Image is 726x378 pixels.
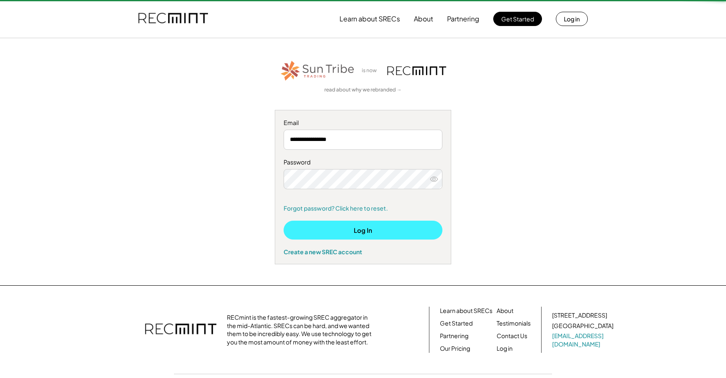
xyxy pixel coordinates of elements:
div: RECmint is the fastest-growing SREC aggregator in the mid-Atlantic. SRECs can be hard, and we wan... [227,313,376,346]
a: Forgot password? Click here to reset. [284,204,442,213]
div: Create a new SREC account [284,248,442,255]
button: Log In [284,221,442,240]
div: is now [360,67,383,74]
a: Learn about SRECs [440,307,492,315]
a: Our Pricing [440,344,470,353]
button: Partnering [447,10,479,27]
div: [GEOGRAPHIC_DATA] [552,322,613,330]
button: Get Started [493,12,542,26]
div: Password [284,158,442,167]
div: Email [284,119,442,127]
button: Log in [556,12,588,26]
a: Testimonials [497,319,531,328]
a: Partnering [440,332,468,340]
img: recmint-logotype%403x.png [138,5,208,33]
a: Contact Us [497,332,527,340]
a: About [497,307,513,315]
button: Learn about SRECs [339,10,400,27]
a: Log in [497,344,513,353]
img: STT_Horizontal_Logo%2B-%2BColor.png [280,59,355,82]
a: [EMAIL_ADDRESS][DOMAIN_NAME] [552,332,615,348]
a: read about why we rebranded → [324,86,402,94]
img: recmint-logotype%403x.png [145,315,216,344]
a: Get Started [440,319,473,328]
div: [STREET_ADDRESS] [552,311,607,320]
button: About [414,10,433,27]
img: recmint-logotype%403x.png [387,66,446,75]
